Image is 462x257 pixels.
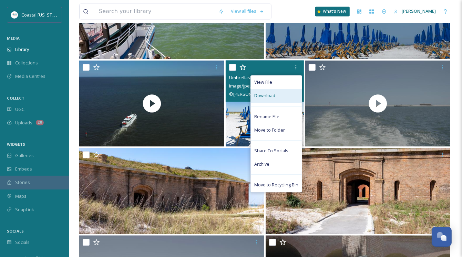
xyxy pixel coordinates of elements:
[21,11,61,18] span: Coastal [US_STATE]
[229,91,295,97] span: © [PERSON_NAME] Nations 2017
[15,193,27,199] span: Maps
[254,113,279,120] span: Rename File
[79,60,224,146] img: thumbnail
[7,228,24,234] span: SOCIALS
[254,182,298,188] span: Move to Recycling Bin
[15,73,45,80] span: Media Centres
[15,179,30,186] span: Stories
[254,147,288,154] span: Share To Socials
[7,95,24,101] span: COLLECT
[15,46,29,53] span: Library
[95,4,215,19] input: Search your library
[266,148,451,234] img: Fort Massachusetts 4_Ship Island_2022_CB.jpg
[15,106,24,113] span: UGC
[432,227,452,247] button: Open Chat
[402,8,436,14] span: [PERSON_NAME]
[15,166,32,172] span: Embeds
[305,60,450,146] img: thumbnail
[79,148,264,234] img: Fort Massachusetts 3_Ship Island_2022_CB.jpg
[15,206,34,213] span: SnapLink
[254,79,272,85] span: View File
[7,142,25,147] span: WIDGETS
[227,4,268,18] a: View all files
[254,161,269,167] span: Archive
[226,60,304,146] img: UmbrellasBeach4_ShipIsland_Courtesy Tate Nations.jpg
[254,127,285,133] span: Move to Folder
[315,7,350,16] a: What's New
[7,35,20,41] span: MEDIA
[15,239,30,246] span: Socials
[254,92,275,99] span: Download
[15,152,34,159] span: Galleries
[36,120,44,125] div: 20
[11,11,18,18] img: download%20%281%29.jpeg
[229,83,297,89] span: image/jpeg | 13.22 MB | 3840 x 5760
[15,120,32,126] span: Uploads
[229,74,369,81] span: UmbrellasBeach4_ShipIsland_Courtesy [PERSON_NAME] Nations.jpg
[390,4,439,18] a: [PERSON_NAME]
[15,60,38,66] span: Collections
